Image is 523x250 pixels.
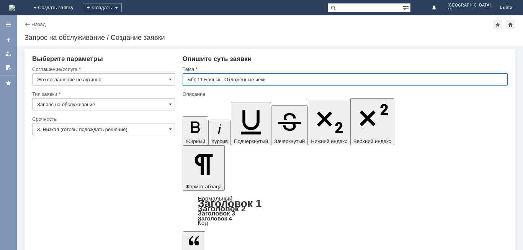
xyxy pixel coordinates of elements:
a: Мои заявки [2,48,15,60]
a: Нормальный [198,195,232,202]
div: Сделать домашней страницей [506,20,515,29]
span: Выберите параметры [32,55,103,62]
span: Опишите суть заявки [183,55,252,62]
span: Верхний индекс [353,138,391,144]
a: Назад [31,21,46,27]
span: Формат абзаца [186,184,222,189]
button: Курсив [208,120,231,145]
a: Заголовок 1 [198,197,262,209]
span: Зачеркнутый [274,138,305,144]
button: Зачеркнутый [271,105,308,145]
div: Формат абзаца [183,196,508,226]
a: Заголовок 3 [198,210,235,217]
span: Подчеркнутый [234,138,268,144]
div: Запрос на обслуживание / Создание заявки [25,34,515,41]
div: Описание [183,92,506,97]
button: Верхний индекс [350,98,394,145]
div: Тема [183,67,506,72]
button: Формат абзаца [183,145,225,191]
span: 11 [448,8,491,12]
button: Нижний индекс [308,100,350,145]
a: Мои согласования [2,61,15,74]
span: Расширенный поиск [403,3,410,11]
a: Создать заявку [2,34,15,46]
div: Тип заявки [32,92,173,97]
a: Перейти на домашнюю страницу [9,5,15,11]
span: [GEOGRAPHIC_DATA] [448,3,491,8]
div: Добавить в избранное [493,20,502,29]
span: Курсив [211,138,228,144]
a: Код [198,220,208,227]
img: logo [9,5,15,11]
div: Создать [83,3,122,12]
span: Нижний индекс [311,138,347,144]
button: Жирный [183,116,209,145]
a: Заголовок 2 [198,204,246,213]
span: Жирный [186,138,206,144]
div: Соглашение/Услуга [32,67,173,72]
button: Подчеркнутый [231,102,271,145]
a: Заголовок 4 [198,215,232,222]
div: Срочность [32,117,173,122]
